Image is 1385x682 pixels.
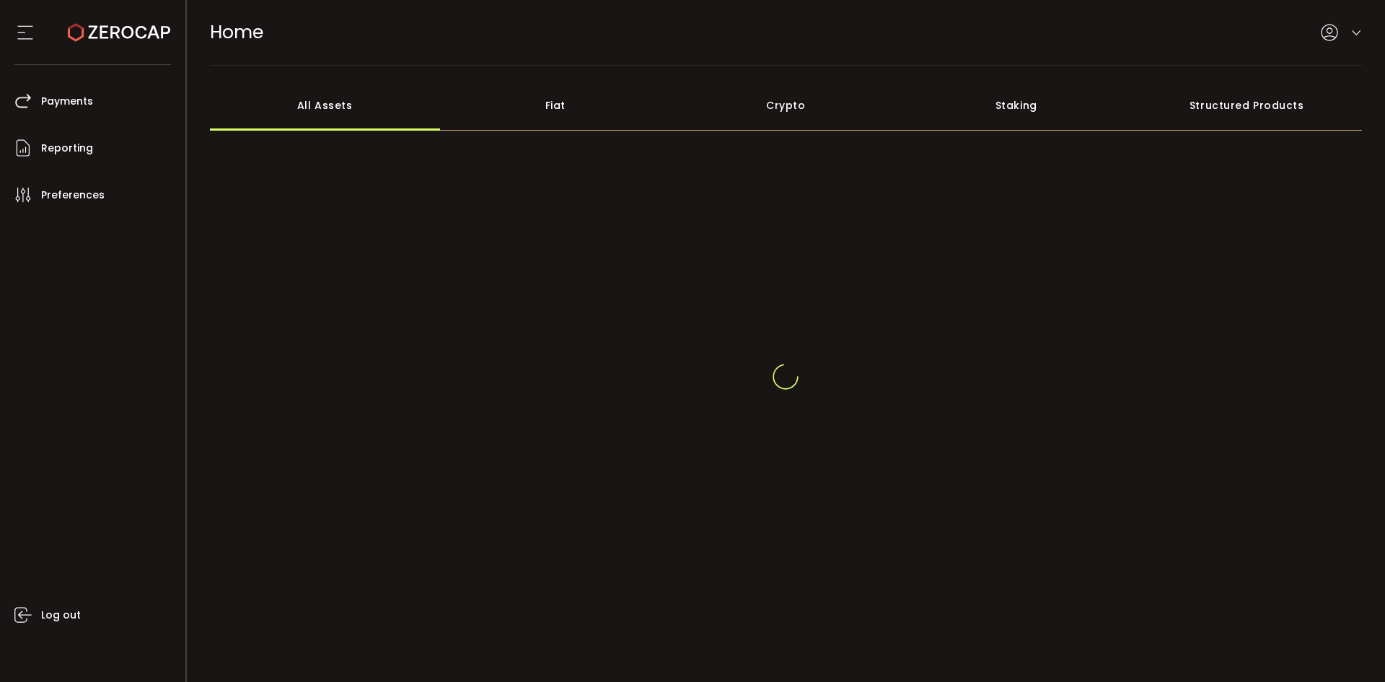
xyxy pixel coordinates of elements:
div: Fiat [440,80,671,131]
div: All Assets [210,80,441,131]
span: Preferences [41,185,105,206]
span: Home [210,19,263,45]
div: Staking [901,80,1132,131]
span: Log out [41,605,81,626]
div: Structured Products [1132,80,1363,131]
span: Payments [41,91,93,112]
div: Crypto [671,80,902,131]
span: Reporting [41,138,93,159]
